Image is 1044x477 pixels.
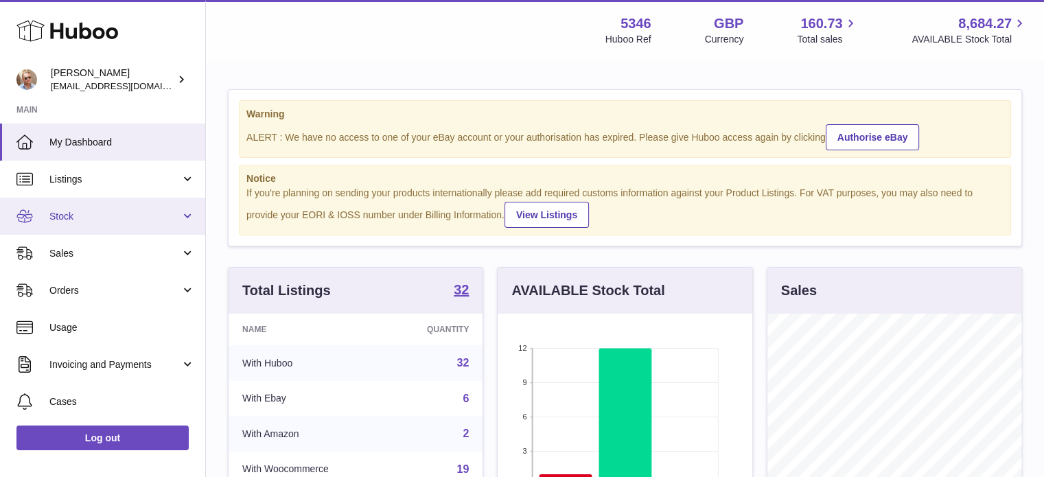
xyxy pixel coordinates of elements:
[49,173,181,186] span: Listings
[523,378,527,386] text: 9
[511,281,664,300] h3: AVAILABLE Stock Total
[797,33,858,46] span: Total sales
[454,283,469,299] a: 32
[800,14,842,33] span: 160.73
[386,314,483,345] th: Quantity
[49,321,195,334] span: Usage
[912,33,1028,46] span: AVAILABLE Stock Total
[51,80,202,91] span: [EMAIL_ADDRESS][DOMAIN_NAME]
[912,14,1028,46] a: 8,684.27 AVAILABLE Stock Total
[504,202,589,228] a: View Listings
[958,14,1012,33] span: 8,684.27
[49,247,181,260] span: Sales
[246,122,1004,150] div: ALERT : We have no access to one of your eBay account or your authorisation has expired. Please g...
[49,210,181,223] span: Stock
[49,358,181,371] span: Invoicing and Payments
[454,283,469,296] strong: 32
[797,14,858,46] a: 160.73 Total sales
[714,14,743,33] strong: GBP
[781,281,817,300] h3: Sales
[457,463,469,475] a: 19
[51,67,174,93] div: [PERSON_NAME]
[246,172,1004,185] strong: Notice
[229,416,386,452] td: With Amazon
[605,33,651,46] div: Huboo Ref
[49,284,181,297] span: Orders
[620,14,651,33] strong: 5346
[523,447,527,455] text: 3
[229,314,386,345] th: Name
[16,426,189,450] a: Log out
[705,33,744,46] div: Currency
[49,395,195,408] span: Cases
[463,393,469,404] a: 6
[519,344,527,352] text: 12
[246,187,1004,228] div: If you're planning on sending your products internationally please add required customs informati...
[242,281,331,300] h3: Total Listings
[457,357,469,369] a: 32
[523,412,527,421] text: 6
[463,428,469,439] a: 2
[826,124,920,150] a: Authorise eBay
[229,381,386,417] td: With Ebay
[49,136,195,149] span: My Dashboard
[246,108,1004,121] strong: Warning
[229,345,386,381] td: With Huboo
[16,69,37,90] img: support@radoneltd.co.uk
